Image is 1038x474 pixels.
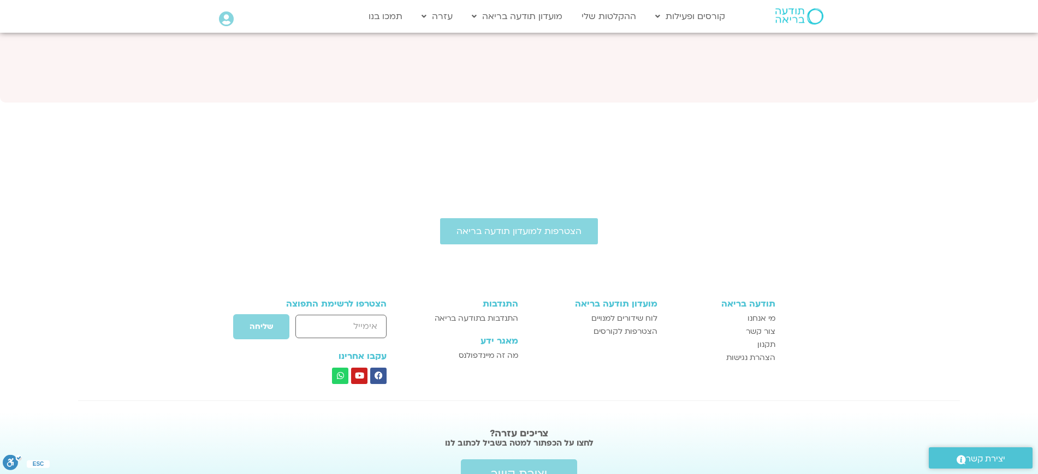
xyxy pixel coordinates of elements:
[263,314,387,345] form: טופס חדש
[233,314,290,340] button: שליחה
[966,452,1005,466] span: יצירת קשר
[235,437,803,448] h2: לחצו על הכפתור למטה בשביל לכתוב לנו
[591,312,657,325] span: לוח שידורים למנויים
[263,351,387,361] h3: עקבו אחרינו
[529,299,657,309] h3: מועדון תודעה בריאה
[775,8,823,25] img: תודעה בריאה
[668,312,775,325] a: מי אנחנו
[295,315,387,338] input: אימייל
[417,349,518,362] a: מה זה מיינדפולנס
[235,428,803,439] h2: צריכים עזרה?
[746,325,775,338] span: צור קשר
[417,299,518,309] h3: התנדבות
[417,312,518,325] a: התנדבות בתודעה בריאה
[416,6,458,27] a: עזרה
[668,351,775,364] a: הצהרת נגישות
[363,6,408,27] a: תמכו בנו
[757,338,775,351] span: תקנון
[668,325,775,338] a: צור קשר
[668,338,775,351] a: תקנון
[726,351,775,364] span: הצהרת נגישות
[250,322,273,331] span: שליחה
[435,312,518,325] span: התנדבות בתודעה בריאה
[459,349,518,362] span: מה זה מיינדפולנס
[594,325,657,338] span: הצטרפות לקורסים
[417,336,518,346] h3: מאגר ידע
[576,6,642,27] a: ההקלטות שלי
[650,6,731,27] a: קורסים ופעילות
[466,6,568,27] a: מועדון תודעה בריאה
[929,447,1033,469] a: יצירת קשר
[748,312,775,325] span: מי אנחנו
[440,218,598,244] a: הצטרפות למועדון תודעה בריאה
[263,299,387,309] h3: הצטרפו לרשימת התפוצה
[668,299,775,309] h3: תודעה בריאה
[529,325,657,338] a: הצטרפות לקורסים
[456,226,582,236] span: הצטרפות למועדון תודעה בריאה
[529,312,657,325] a: לוח שידורים למנויים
